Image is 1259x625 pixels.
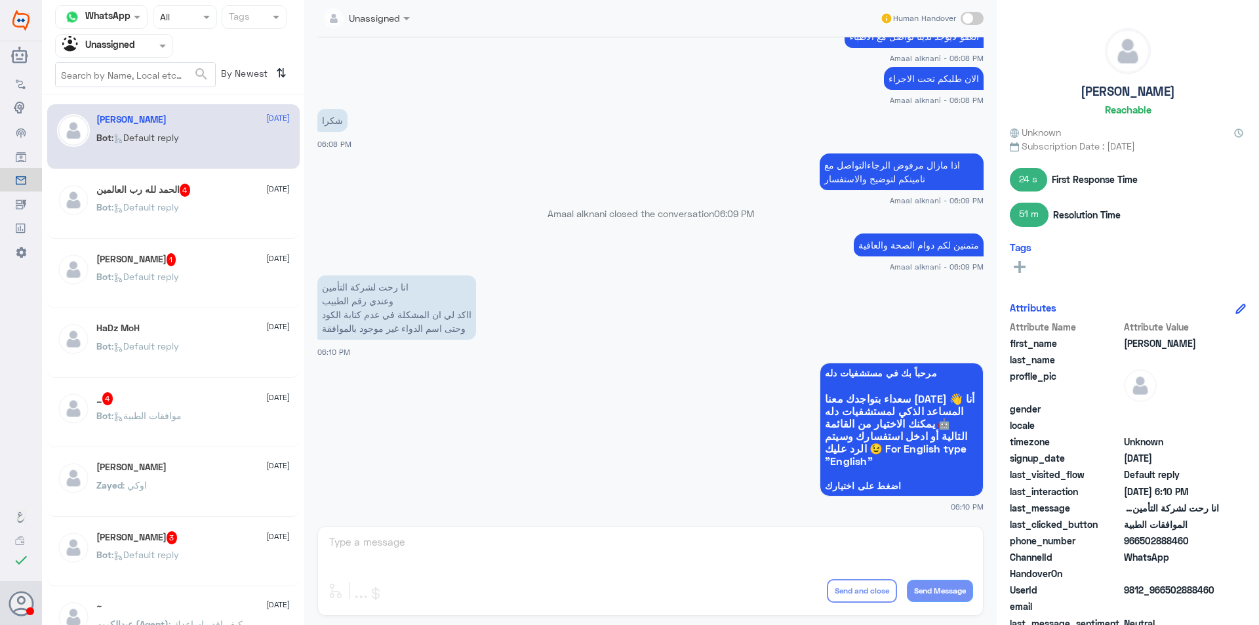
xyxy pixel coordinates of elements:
span: 966502888460 [1124,534,1219,548]
img: defaultAdmin.png [57,184,90,216]
img: defaultAdmin.png [57,531,90,564]
span: UserId [1010,583,1121,597]
span: 4 [180,184,191,197]
span: 2 [1124,550,1219,564]
span: [DATE] [266,252,290,264]
button: Avatar [9,591,33,616]
span: timezone [1010,435,1121,449]
span: 2025-10-14T14:16:51.359Z [1124,451,1219,465]
h5: nora hamad [96,253,176,266]
h6: Tags [1010,241,1031,253]
span: : Default reply [111,549,179,560]
span: Zayed [96,479,123,491]
i: ⇅ [276,62,287,84]
h6: Reachable [1105,104,1151,115]
span: : Default reply [111,201,179,212]
span: Bot [96,201,111,212]
span: Resolution Time [1053,208,1121,222]
span: Attribute Value [1124,320,1219,334]
span: 06:08 PM [317,140,351,148]
button: Send and close [827,579,897,603]
span: Bot [96,340,111,352]
span: [DATE] [266,392,290,403]
p: 14/10/2025, 6:10 PM [317,275,476,340]
span: [DATE] [266,599,290,611]
span: last_message [1010,501,1121,515]
button: Send Message [907,580,973,602]
h5: الحمد لله رب العالمين [96,184,191,197]
span: الموافقات الطبية [1124,517,1219,531]
p: 14/10/2025, 6:09 PM [854,233,984,256]
span: gender [1010,402,1121,416]
img: Widebot Logo [12,10,30,31]
span: first_name [1010,336,1121,350]
span: [DATE] [266,112,290,124]
p: 14/10/2025, 6:08 PM [317,109,348,132]
span: Amaal alknani - 06:09 PM [890,261,984,272]
img: defaultAdmin.png [57,462,90,494]
span: 51 m [1010,203,1049,226]
span: [DATE] [266,460,290,472]
img: Unassigned.svg [62,36,82,56]
span: 24 s [1010,168,1047,192]
p: Amaal alknani closed the conversation [317,207,984,220]
span: Default reply [1124,468,1219,481]
img: defaultAdmin.png [57,323,90,355]
span: 9812_966502888460 [1124,583,1219,597]
span: null [1124,418,1219,432]
span: profile_pic [1010,369,1121,399]
span: null [1124,599,1219,613]
span: last_clicked_button [1010,517,1121,531]
span: Amaal alknani - 06:08 PM [890,52,984,64]
span: Unknown [1010,125,1061,139]
span: 4 [102,392,113,405]
h5: _ [96,392,113,405]
span: 1 [167,253,176,266]
p: 14/10/2025, 6:09 PM [820,153,984,190]
span: By Newest [216,62,271,89]
img: defaultAdmin.png [1124,369,1157,402]
span: [DATE] [266,321,290,333]
h5: HaDz MoH [96,323,140,334]
span: : اوكي [123,479,147,491]
span: Bot [96,549,111,560]
span: 06:10 PM [317,348,350,356]
h5: Ahmed [96,114,167,125]
h5: Zayed AlTaweel [96,462,167,473]
span: last_name [1010,353,1121,367]
img: defaultAdmin.png [1106,29,1150,73]
span: First Response Time [1052,172,1138,186]
h5: ~ [96,601,102,612]
span: Attribute Name [1010,320,1121,334]
h5: Reem Abdulaziz [96,531,178,544]
h6: Attributes [1010,302,1056,313]
span: email [1010,599,1121,613]
span: Subscription Date : [DATE] [1010,139,1246,153]
span: 06:09 PM [714,208,754,219]
img: whatsapp.png [62,7,82,27]
i: check [13,552,29,568]
span: Bot [96,132,111,143]
span: Bot [96,410,111,421]
span: [DATE] [266,183,290,195]
img: defaultAdmin.png [57,253,90,286]
div: Tags [227,9,250,26]
span: : موافقات الطبية [111,410,182,421]
button: search [193,64,209,85]
span: 3 [167,531,178,544]
span: null [1124,402,1219,416]
span: سعداء بتواجدك معنا [DATE] 👋 أنا المساعد الذكي لمستشفيات دله 🤖 يمكنك الاختيار من القائمة التالية أ... [825,392,978,467]
span: : Default reply [111,132,179,143]
span: Bot [96,271,111,282]
span: [DATE] [266,531,290,542]
span: مرحباً بك في مستشفيات دله [825,368,978,378]
p: 14/10/2025, 6:08 PM [884,67,984,90]
span: HandoverOn [1010,567,1121,580]
span: signup_date [1010,451,1121,465]
span: : Default reply [111,271,179,282]
span: locale [1010,418,1121,432]
span: اضغط على اختيارك [825,481,978,491]
span: last_interaction [1010,485,1121,498]
span: Unknown [1124,435,1219,449]
span: ChannelId [1010,550,1121,564]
